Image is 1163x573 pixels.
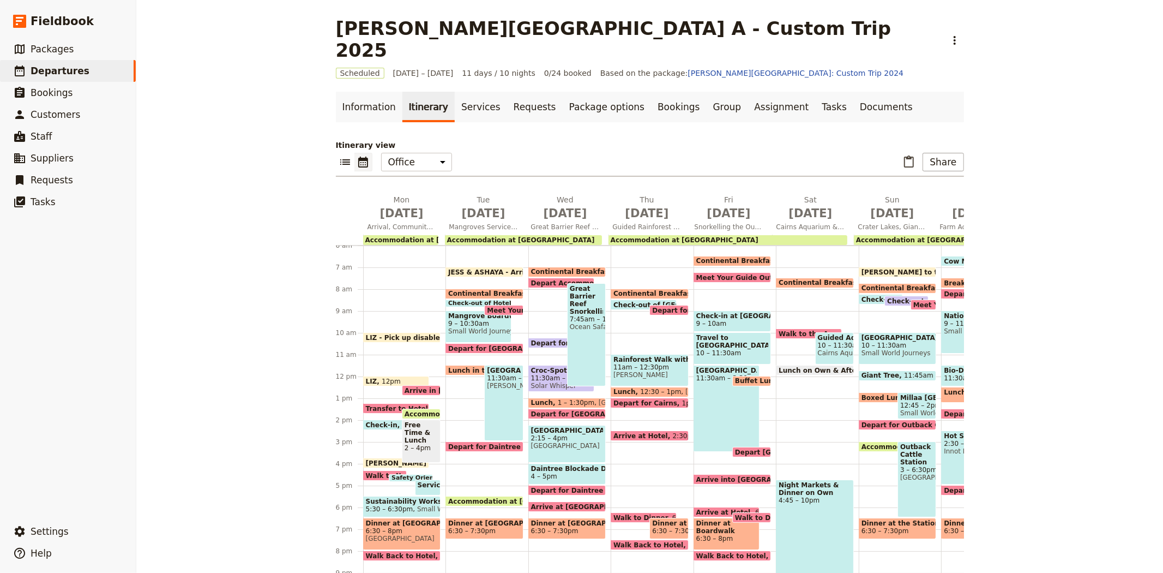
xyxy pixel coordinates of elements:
[815,332,854,365] div: Guided Aquarium Study Tour10 – 11:30amCairns Aquarium
[941,289,1019,299] div: Depart for [GEOGRAPHIC_DATA] Hike
[528,278,594,288] div: Depart Accommodation
[941,409,1019,419] div: Depart for [GEOGRAPHIC_DATA]
[897,392,936,419] div: Millaa [GEOGRAPHIC_DATA]12:45 – 2pmSmall World Journeys
[445,194,527,235] button: Tue [DATE]Mangroves Service Project & [GEOGRAPHIC_DATA]
[776,194,845,222] h2: Sat
[694,365,760,452] div: [GEOGRAPHIC_DATA]11:30am – 3:30pm
[613,290,731,297] span: Continental Breakfast at Hotel
[944,487,1048,494] span: Depart for Outback Station
[694,311,772,332] div: Check-in at [GEOGRAPHIC_DATA][PERSON_NAME] & Board Vessel9 – 10am
[363,496,441,517] div: Sustainability Workshop5:30 – 6:30pmSmall World Journeys
[367,194,436,222] h2: Mon
[613,356,686,363] span: Rainforest Walk with Indigenous Guide
[405,410,557,417] span: Accommodation at [GEOGRAPHIC_DATA]
[941,485,1007,496] div: Depart for Outback Station
[613,301,744,308] span: Check-out of [GEOGRAPHIC_DATA]
[900,402,933,409] span: 12:45 – 2pm
[944,432,1016,440] span: Hot Springs
[900,394,933,402] span: Millaa [GEOGRAPHIC_DATA]
[732,512,771,523] div: Walk to Dinner
[418,481,544,489] span: Service Project for the Homeless
[354,153,372,171] button: Calendar view
[31,196,56,207] span: Tasks
[944,258,1041,265] span: Cow Milking and Animals
[941,431,1019,485] div: Hot Springs2:30 – 5pmInnot Hot Springs Caravan & [GEOGRAPHIC_DATA]
[861,284,979,292] span: Continental Breakfast at Hotel
[673,432,698,439] span: 2:30pm
[366,552,441,559] span: Walk Back to Hotel
[696,257,814,265] span: Continental Breakfast at Hotel
[611,431,689,441] div: Arrive at Hotel2:30pm
[944,374,1010,382] span: 11:30am – 12:30pm
[31,44,74,55] span: Packages
[861,421,991,428] span: Depart for Outback Cattle Station
[696,274,1020,281] span: Meet Your Guide Outside Reception & Depart for [GEOGRAPHIC_DATA][PERSON_NAME]
[696,374,757,382] span: 11:30am – 3:30pm
[366,535,438,542] span: [GEOGRAPHIC_DATA]
[696,367,757,374] span: [GEOGRAPHIC_DATA]
[363,518,441,550] div: Dinner at [GEOGRAPHIC_DATA]6:30 – 8pm[GEOGRAPHIC_DATA]
[336,153,354,171] button: List view
[694,474,772,485] div: Arrive into [GEOGRAPHIC_DATA][PERSON_NAME]
[861,443,1014,450] span: Accommodation at [GEOGRAPHIC_DATA]
[854,223,931,231] span: Crater Lakes, Giant Trees, Waterfalls & Outback Cattle Station
[649,305,688,315] div: Depart for [PERSON_NAME]
[861,296,935,303] span: Check-out of Hotel
[336,68,384,79] span: Scheduled
[487,367,520,374] span: [GEOGRAPHIC_DATA]
[366,334,472,341] span: LIZ - Pick up disabled Hiace
[31,153,74,164] span: Suppliers
[696,509,755,516] span: Arrive at Hotel
[944,312,1016,320] span: National Park Hike
[558,399,595,407] span: 1 – 1:30pm
[445,343,523,354] div: Depart for [GEOGRAPHIC_DATA]
[640,388,681,396] span: 12:30 – 1pm
[735,449,885,456] span: Depart [GEOGRAPHIC_DATA] & Pontoon
[484,305,523,315] div: Meet Your Guide Outside Reception & Depart
[861,342,934,349] span: 10 – 11:30am
[772,194,854,235] button: Sat [DATE]Cairns Aquarium & Free Time
[690,194,772,235] button: Fri [DATE]Snorkelling the Outer Great Barrier Reef & Data Collection
[735,514,794,521] span: Walk to Dinner
[611,236,758,244] span: Accommodation at [GEOGRAPHIC_DATA]
[367,205,436,222] span: [DATE]
[649,518,688,539] div: Dinner at [PERSON_NAME][GEOGRAPHIC_DATA]6:30 – 7:30pm
[31,65,89,76] span: Departures
[528,409,606,419] div: Depart for [GEOGRAPHIC_DATA]
[707,92,748,122] a: Group
[366,421,402,428] span: Check-in
[363,235,438,245] div: Accommodation at [GEOGRAPHIC_DATA]
[859,294,903,305] div: Check-out of Hotel
[944,527,991,535] span: 6:30 – 7:30pm
[608,194,690,235] button: Thu [DATE]Guided Rainforest Walk with Indigenous Guide
[455,92,507,122] a: Services
[613,388,640,396] span: Lunch
[448,527,496,535] span: 6:30 – 7:30pm
[859,283,937,294] div: Continental Breakfast at Hotel
[652,520,685,527] span: Dinner at [PERSON_NAME][GEOGRAPHIC_DATA]
[507,92,563,122] a: Requests
[944,367,1016,374] span: Bio-Dynamic Dairy Farm
[448,498,601,505] span: Accommodation at [GEOGRAPHIC_DATA]
[913,301,1085,308] span: Meet Your Guide Outside Reception & Depart
[487,307,659,314] span: Meet Your Guide Outside Reception & Depart
[652,527,700,535] span: 6:30 – 7:30pm
[528,365,594,392] div: Croc-Spotting Wildlife Cruise * [PERSON_NAME]11:30am – 12:45pmSolar Whisper
[611,300,677,310] div: Check-out of [GEOGRAPHIC_DATA]
[944,279,1088,286] span: Breakfast at the [GEOGRAPHIC_DATA]
[861,394,913,401] span: Boxed Lunch
[462,68,535,79] span: 11 days / 10 nights
[776,205,845,222] span: [DATE]
[445,289,523,299] div: Continental Breakfast at Hotel
[405,387,520,394] span: Arrive in [GEOGRAPHIC_DATA]
[887,297,1027,305] span: Check-out of Hotel *[PERSON_NAME]
[944,290,1084,297] span: Depart for [GEOGRAPHIC_DATA] Hike
[445,518,523,539] div: Dinner at [GEOGRAPHIC_DATA]6:30 – 7:30pm
[448,320,509,327] span: 9 – 10:30am
[611,512,677,523] div: Walk to Dinner6:15pm
[897,441,936,517] div: Outback Cattle Station3 – 6:30pm[GEOGRAPHIC_DATA]
[859,420,937,430] div: Depart for Outback Cattle Station
[448,290,566,297] span: Continental Breakfast at Hotel
[900,443,933,466] span: Outback Cattle Station
[415,480,441,496] div: Service Project for the Homeless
